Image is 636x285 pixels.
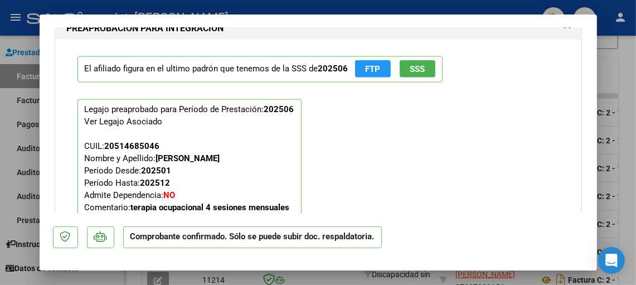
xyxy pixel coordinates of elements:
p: Comprobante confirmado. Sólo se puede subir doc. respaldatoria. [123,226,382,248]
p: Legajo preaprobado para Período de Prestación: [77,99,302,219]
h1: PREAPROBACIÓN PARA INTEGRACION [67,22,224,35]
p: El afiliado figura en el ultimo padrón que tenemos de la SSS de [77,56,443,83]
button: SSS [400,60,435,78]
strong: [PERSON_NAME] [156,153,220,163]
strong: NO [164,190,176,200]
div: Open Intercom Messenger [598,247,625,274]
mat-expansion-panel-header: PREAPROBACIÓN PARA INTEGRACION [56,17,581,40]
span: SSS [410,64,425,74]
strong: 202506 [264,104,294,114]
div: PREAPROBACIÓN PARA INTEGRACION [56,40,581,244]
div: Ver Legajo Asociado [85,115,163,128]
div: 20514685046 [105,140,160,152]
button: FTP [355,60,391,78]
span: FTP [365,64,380,74]
strong: 202512 [140,178,171,188]
strong: terapia ocupacional 4 sesiones mensuales [131,202,290,212]
span: CUIL: Nombre y Apellido: Período Desde: Período Hasta: Admite Dependencia: [85,141,290,212]
strong: 202501 [142,166,172,176]
span: Comentario: [85,202,290,212]
strong: 202506 [318,64,348,74]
